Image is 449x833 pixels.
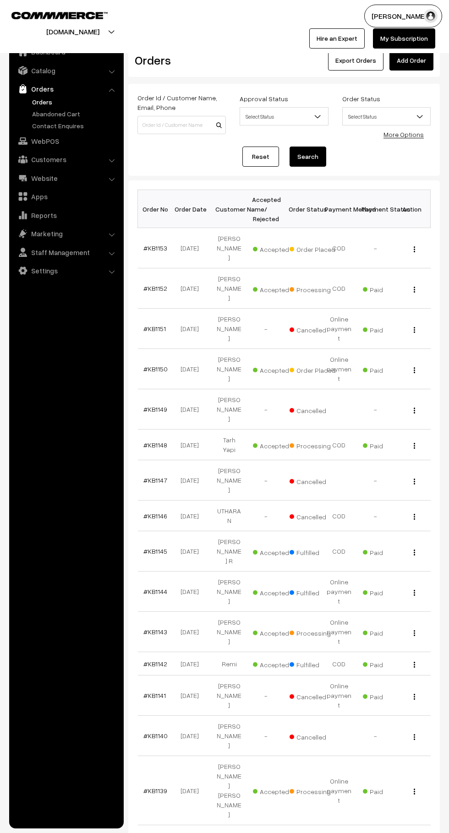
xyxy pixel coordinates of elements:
[211,675,247,716] td: [PERSON_NAME]
[357,190,394,228] th: Payment Status
[11,170,120,186] a: Website
[321,190,357,228] th: Payment Method
[11,244,120,261] a: Staff Management
[174,716,211,756] td: [DATE]
[321,612,357,652] td: Online payment
[11,207,120,223] a: Reports
[211,389,247,430] td: [PERSON_NAME]
[11,12,108,19] img: COMMMERCE
[174,268,211,309] td: [DATE]
[211,501,247,531] td: UTHARA N
[143,628,167,636] a: #KB1143
[290,403,335,415] span: Cancelled
[363,658,409,670] span: Paid
[363,323,409,335] span: Paid
[143,244,167,252] a: #KB1153
[321,430,357,460] td: COD
[211,652,247,675] td: Remi
[364,5,442,27] button: [PERSON_NAME]…
[253,242,299,254] span: Accepted
[143,787,167,795] a: #KB1139
[290,730,335,742] span: Cancelled
[174,190,211,228] th: Order Date
[321,675,357,716] td: Online payment
[290,510,335,522] span: Cancelled
[143,512,167,520] a: #KB1146
[290,147,326,167] button: Search
[253,626,299,638] span: Accepted
[211,228,247,268] td: [PERSON_NAME]
[143,325,166,332] a: #KB1151
[30,97,120,107] a: Orders
[414,408,415,414] img: Menu
[137,93,226,112] label: Order Id / Customer Name, Email, Phone
[211,268,247,309] td: [PERSON_NAME]
[253,784,299,796] span: Accepted
[389,50,433,71] a: Add Order
[290,784,335,796] span: Processing
[240,107,328,125] span: Select Status
[357,501,394,531] td: -
[290,242,335,254] span: Order Placed
[211,190,247,228] th: Customer Name
[174,652,211,675] td: [DATE]
[363,363,409,375] span: Paid
[253,363,299,375] span: Accepted
[290,439,335,451] span: Processing
[321,652,357,675] td: COD
[414,734,415,740] img: Menu
[247,190,284,228] th: Accepted / Rejected
[363,545,409,557] span: Paid
[414,287,415,293] img: Menu
[174,756,211,825] td: [DATE]
[363,283,409,294] span: Paid
[211,349,247,389] td: [PERSON_NAME]
[414,443,415,449] img: Menu
[342,107,431,125] span: Select Status
[253,545,299,557] span: Accepted
[363,439,409,451] span: Paid
[414,694,415,700] img: Menu
[414,327,415,333] img: Menu
[414,367,415,373] img: Menu
[383,131,424,138] a: More Options
[321,756,357,825] td: Online payment
[143,732,168,740] a: #KB1140
[211,716,247,756] td: [PERSON_NAME]
[240,94,288,103] label: Approval Status
[247,716,284,756] td: -
[290,283,335,294] span: Processing
[211,309,247,349] td: [PERSON_NAME]
[174,612,211,652] td: [DATE]
[357,716,394,756] td: -
[211,612,247,652] td: [PERSON_NAME]
[414,550,415,555] img: Menu
[143,547,167,555] a: #KB1145
[290,323,335,335] span: Cancelled
[143,588,167,595] a: #KB1144
[211,756,247,825] td: [PERSON_NAME] [PERSON_NAME]
[414,630,415,636] img: Menu
[174,309,211,349] td: [DATE]
[363,626,409,638] span: Paid
[290,363,335,375] span: Order Placed
[11,133,120,149] a: WebPOS
[143,441,167,449] a: #KB1148
[247,460,284,501] td: -
[30,109,120,119] a: Abandoned Cart
[211,460,247,501] td: [PERSON_NAME]
[143,284,167,292] a: #KB1152
[321,349,357,389] td: Online payment
[357,389,394,430] td: -
[14,20,131,43] button: [DOMAIN_NAME]
[11,151,120,168] a: Customers
[11,62,120,79] a: Catalog
[211,430,247,460] td: Tarh Yapi
[321,309,357,349] td: Online payment
[321,501,357,531] td: COD
[363,690,409,702] span: Paid
[253,439,299,451] span: Accepted
[321,572,357,612] td: Online payment
[247,501,284,531] td: -
[290,690,335,702] span: Cancelled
